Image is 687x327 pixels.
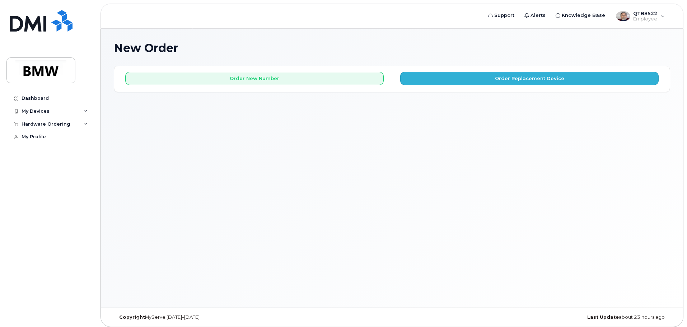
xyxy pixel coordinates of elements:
iframe: Messenger Launcher [656,296,682,322]
div: about 23 hours ago [485,314,670,320]
h1: New Order [114,42,670,54]
button: Order Replacement Device [400,72,659,85]
strong: Copyright [119,314,145,320]
strong: Last Update [587,314,619,320]
button: Order New Number [125,72,384,85]
div: MyServe [DATE]–[DATE] [114,314,299,320]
